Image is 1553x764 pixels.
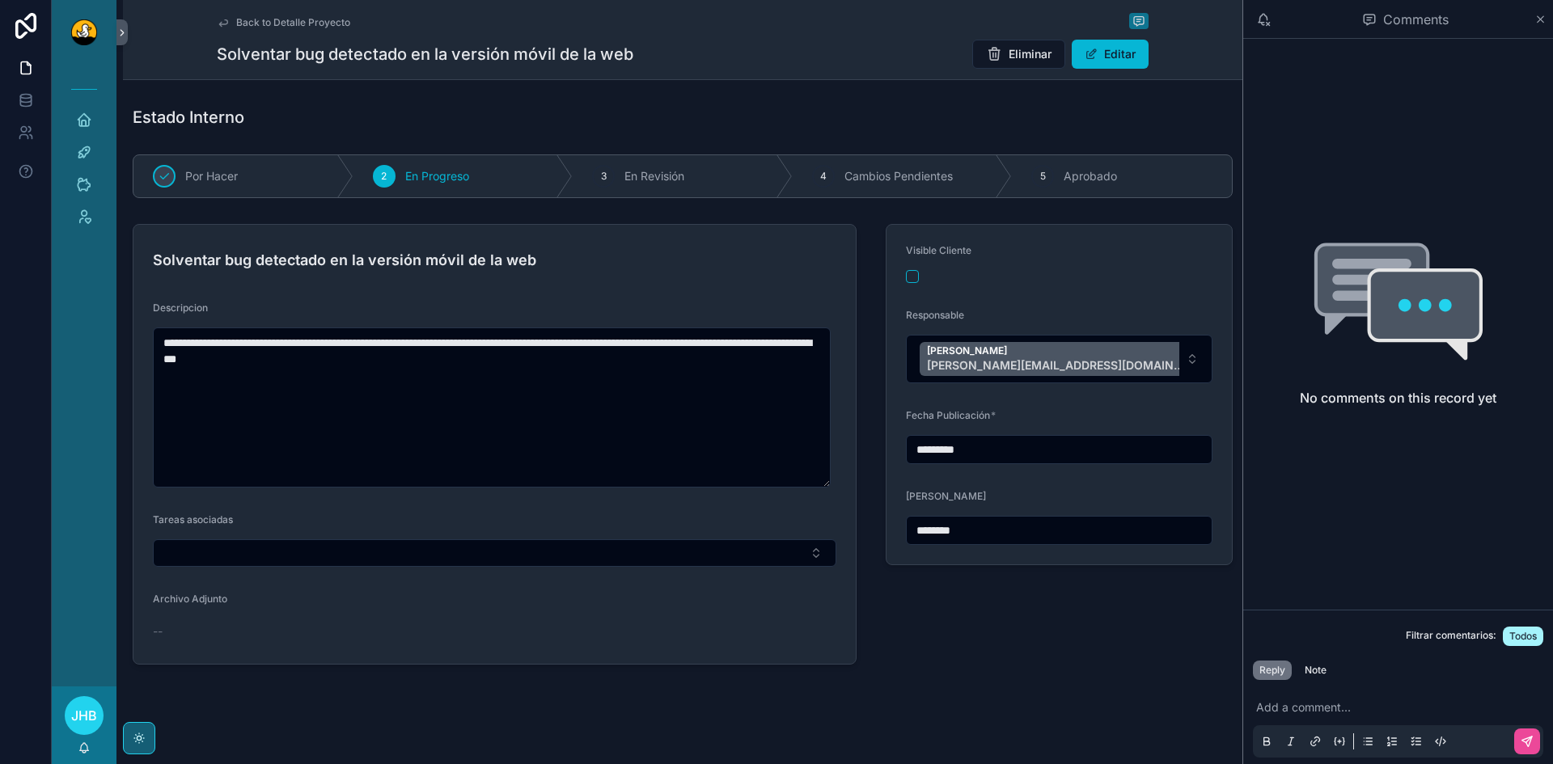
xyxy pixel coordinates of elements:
[1406,629,1496,646] span: Filtrar comentarios:
[153,302,208,314] span: Descripcion
[906,335,1212,383] button: Select Button
[133,106,244,129] h1: Estado Interno
[1383,10,1449,29] span: Comments
[153,539,836,567] button: Select Button
[52,65,116,252] div: scrollable content
[906,244,971,256] span: Visible Cliente
[906,309,964,321] span: Responsable
[1009,46,1052,62] span: Eliminar
[71,19,97,45] img: App logo
[820,170,827,183] span: 4
[185,168,238,184] span: Por Hacer
[1253,661,1292,680] button: Reply
[405,168,469,184] span: En Progreso
[927,357,1186,374] span: [PERSON_NAME][EMAIL_ADDRESS][DOMAIN_NAME]
[601,170,607,183] span: 3
[844,168,953,184] span: Cambios Pendientes
[1503,627,1543,646] button: Todos
[624,168,684,184] span: En Revisión
[153,623,163,639] span: --
[153,593,227,605] span: Archivo Adjunto
[1064,168,1117,184] span: Aprobado
[236,16,350,29] span: Back to Detalle Proyecto
[217,43,633,65] h1: Solventar bug detectado en la versión móvil de la web
[906,409,990,421] span: Fecha Publicación
[1072,40,1149,69] button: Editar
[71,706,97,725] span: JHB
[1305,664,1327,677] div: Note
[1040,170,1046,183] span: 5
[153,513,233,526] span: Tareas asociadas
[153,249,836,271] h4: Solventar bug detectado en la versión móvil de la web
[906,490,986,502] span: [PERSON_NAME]
[972,40,1065,69] button: Eliminar
[1300,388,1496,407] h2: No comments on this record yet
[1298,661,1333,680] button: Note
[927,344,1186,357] span: [PERSON_NAME]
[217,16,350,29] a: Back to Detalle Proyecto
[381,170,387,183] span: 2
[920,342,1209,376] button: Unselect 8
